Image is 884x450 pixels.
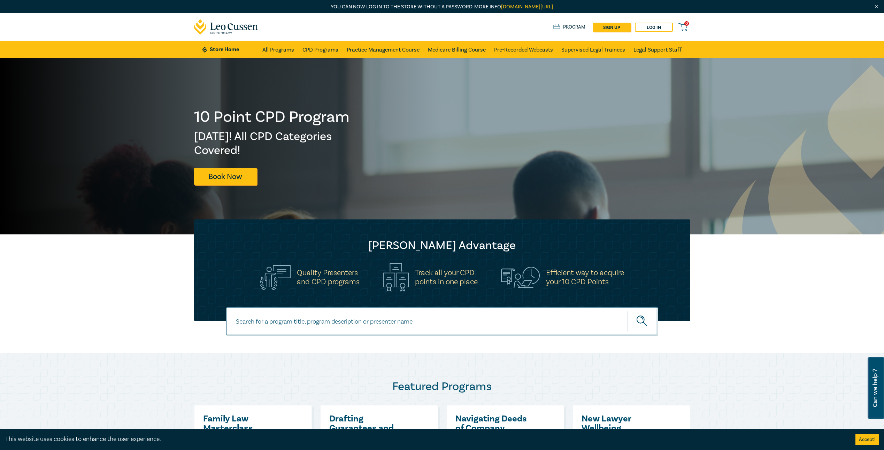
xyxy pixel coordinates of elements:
[428,41,486,58] a: Medicare Billing Course
[347,41,420,58] a: Practice Management Course
[329,414,404,442] a: Drafting Guarantees and Indemnities
[262,41,294,58] a: All Programs
[415,268,478,286] h5: Track all your CPD points in one place
[194,168,257,185] a: Book Now
[874,4,879,10] img: Close
[561,41,625,58] a: Supervised Legal Trainees
[302,41,338,58] a: CPD Programs
[501,3,553,10] a: [DOMAIN_NAME][URL]
[194,130,350,157] h2: [DATE]! All CPD Categories Covered!
[553,23,586,31] a: Program
[855,434,879,445] button: Accept cookies
[872,362,878,414] span: Can we help ?
[582,414,656,442] a: New Lawyer Wellbeing Guidelines for Legal Workplaces
[226,307,658,335] input: Search for a program title, program description or presenter name
[194,380,690,394] h2: Featured Programs
[203,414,278,433] a: Family Law Masterclass
[633,41,682,58] a: Legal Support Staff
[297,268,360,286] h5: Quality Presenters and CPD programs
[5,435,845,444] div: This website uses cookies to enhance the user experience.
[202,46,251,53] a: Store Home
[494,41,553,58] a: Pre-Recorded Webcasts
[546,268,624,286] h5: Efficient way to acquire your 10 CPD Points
[501,267,540,288] img: Efficient way to acquire<br>your 10 CPD Points
[194,108,350,126] h1: 10 Point CPD Program
[194,3,690,11] p: You can now log in to the store without a password. More info
[260,265,291,290] img: Quality Presenters<br>and CPD programs
[383,263,409,292] img: Track all your CPD<br>points in one place
[208,239,676,253] h2: [PERSON_NAME] Advantage
[684,21,689,26] span: 0
[635,23,673,32] a: Log in
[593,23,631,32] a: sign up
[455,414,530,442] a: Navigating Deeds of Company Arrangement – Strategy and Structure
